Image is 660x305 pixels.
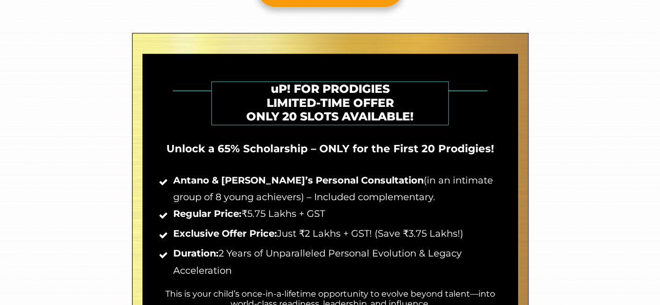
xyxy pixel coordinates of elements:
strong: ONLY 20 SLOTS AVAILABLE! [246,109,414,124]
strong: LIMITED-TIME OFFER [267,96,394,110]
strong: Unlock a 65% Scholarship – ONLY for the First 20 Prodigies! [166,142,494,155]
strong: Regular Price: [173,208,242,219]
div: (in an intimate group of 8 young achievers) – Included complementary. [173,172,507,206]
strong: Exclusive Offer Price: [173,228,277,239]
div: Just ₹2 Lakhs + GST! (Save ₹3.75 Lakhs!) [173,225,463,242]
div: 2 Years of Unparalleled Personal Evolution & Legacy Acceleration [173,245,507,279]
strong: Duration: [173,248,219,259]
strong: uP! FOR PRODIGIES [271,82,390,96]
strong: Antano & [PERSON_NAME]’s Personal Consultation [173,175,424,186]
div: ₹5.75 Lakhs + GST [173,205,325,222]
